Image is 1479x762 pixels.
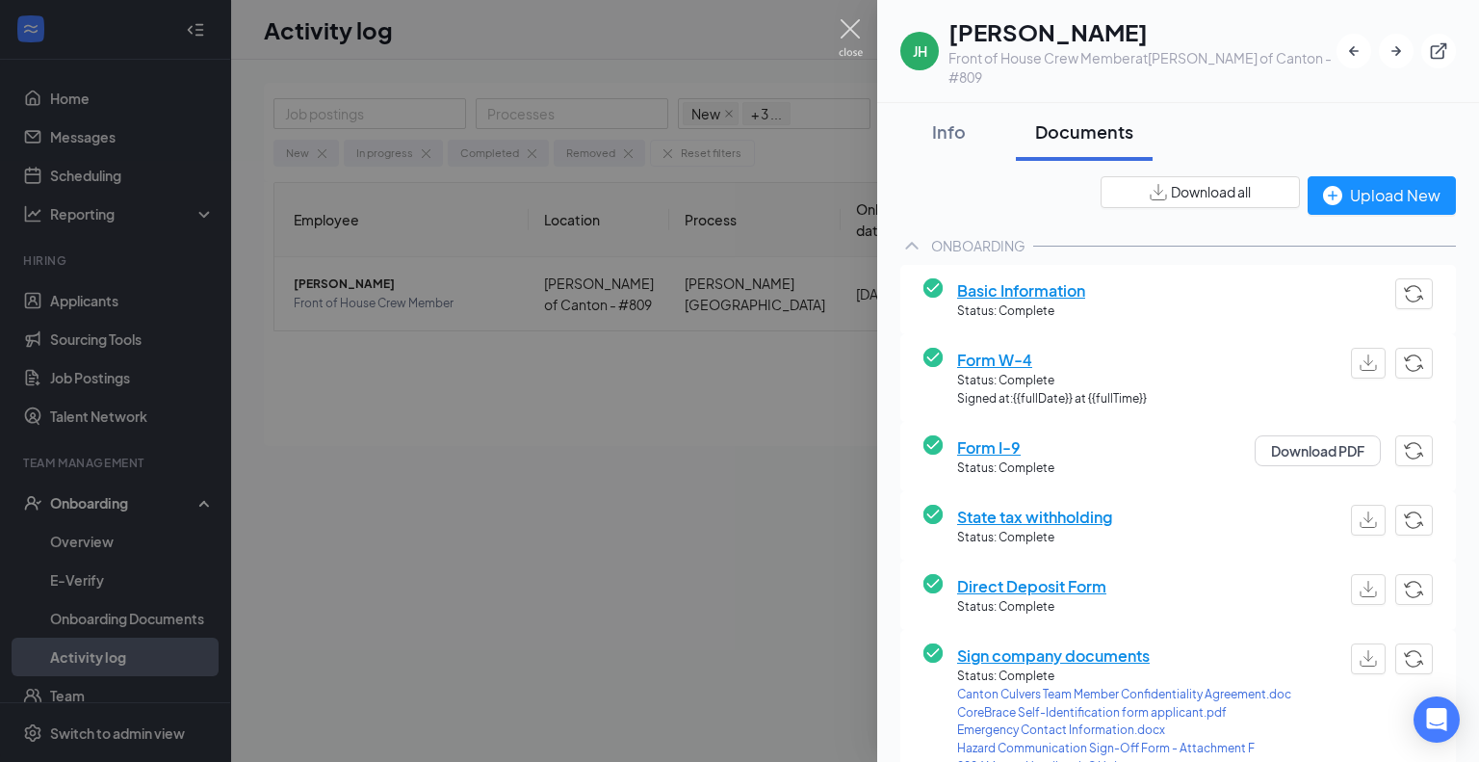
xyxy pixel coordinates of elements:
div: JH [913,41,927,61]
svg: ArrowLeftNew [1344,41,1363,61]
svg: ArrowRight [1387,41,1406,61]
span: Status: Complete [957,598,1106,617]
div: Open Intercom Messenger [1414,696,1460,743]
button: Download all [1101,176,1300,208]
div: Upload New [1323,183,1440,207]
button: ArrowLeftNew [1336,34,1371,68]
span: Sign company documents [957,644,1291,668]
span: Status: Complete [957,668,1291,686]
div: ONBOARDING [931,236,1025,255]
span: Status: Complete [957,302,1085,321]
span: Form I-9 [957,435,1054,460]
svg: ChevronUp [900,234,923,257]
div: Front of House Crew Member at [PERSON_NAME] of Canton - #809 [948,48,1336,87]
a: Canton Culvers Team Member Confidentiality Agreement.doc [957,686,1291,704]
button: Download PDF [1255,435,1381,466]
span: Direct Deposit Form [957,574,1106,598]
a: CoreBrace Self-Identification form applicant.pdf [957,704,1291,723]
span: Status: Complete [957,529,1112,547]
span: State tax withholding [957,505,1112,529]
svg: ExternalLink [1429,41,1448,61]
button: ArrowRight [1379,34,1414,68]
span: Basic Information [957,278,1085,302]
span: Download all [1171,182,1251,202]
button: Upload New [1308,176,1456,215]
span: Signed at: {{fullDate}} at {{fullTime}} [957,390,1147,408]
span: Status: Complete [957,372,1147,390]
h1: [PERSON_NAME] [948,15,1336,48]
a: Hazard Communication Sign-Off Form - Attachment F [957,740,1291,758]
div: Documents [1035,119,1133,144]
span: Form W-4 [957,348,1147,372]
button: ExternalLink [1421,34,1456,68]
span: Status: Complete [957,460,1054,478]
a: Emergency Contact Information.docx [957,722,1291,740]
div: Info [920,119,977,144]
